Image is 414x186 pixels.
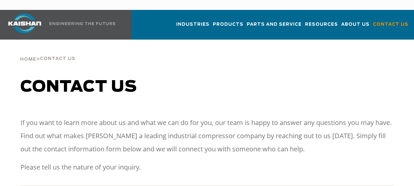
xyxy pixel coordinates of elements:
span: About Us [341,21,370,28]
span: Contact Us [373,21,408,28]
span: Resources [305,21,338,28]
a: Parts and Service [247,16,302,38]
span: Products [213,21,243,28]
a: Home [20,56,36,62]
a: Resources [305,16,338,38]
span: Parts and Service [247,21,302,28]
a: Contact Us [373,16,408,38]
span: Industries [176,21,209,28]
p: If you want to learn more about us and what we can do for you, our team is happy to answer any qu... [20,116,393,156]
span: Contact Us [40,57,75,61]
span: Home [20,57,36,62]
p: Please tell us the nature of your inquiry. [20,161,393,174]
img: Engineering the future [49,22,115,25]
a: About Us [341,16,370,38]
a: Products [213,16,243,38]
span: Contact us [20,79,137,95]
div: > [20,40,75,65]
a: Industries [176,16,209,38]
